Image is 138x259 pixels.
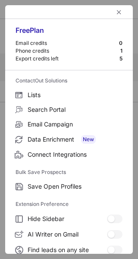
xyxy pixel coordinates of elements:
span: Search Portal [28,106,122,114]
span: Hide Sidebar [28,215,107,223]
span: Data Enrichment [28,135,122,144]
div: 1 [120,47,122,54]
label: Lists [5,88,133,102]
span: New [81,135,96,144]
button: right-button [14,8,22,16]
span: Find leads on any site [28,246,107,254]
label: Bulk Save Prospects [16,165,122,179]
label: Save Open Profiles [5,179,133,194]
div: 0 [119,40,122,47]
div: Email credits [16,40,119,47]
label: Extension Preference [16,197,122,211]
label: Search Portal [5,102,133,117]
div: 5 [119,55,122,62]
span: Save Open Profiles [28,183,122,190]
label: Email Campaign [5,117,133,132]
div: Export credits left [16,55,119,62]
label: AI Writer on Gmail [5,227,133,242]
label: Data Enrichment New [5,132,133,147]
div: Free Plan [16,26,122,40]
label: Hide Sidebar [5,211,133,227]
span: Connect Integrations [28,151,122,158]
span: AI Writer on Gmail [28,231,107,238]
label: Connect Integrations [5,147,133,162]
label: ContactOut Solutions [16,74,122,88]
div: Phone credits [16,47,120,54]
label: Find leads on any site [5,242,133,258]
span: Lists [28,91,122,99]
span: Email Campaign [28,120,122,128]
button: left-button [114,7,124,17]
